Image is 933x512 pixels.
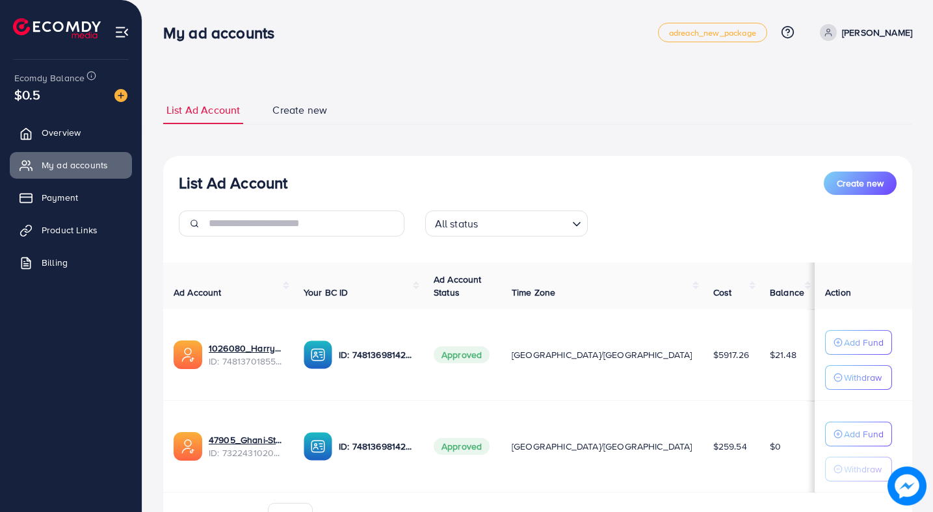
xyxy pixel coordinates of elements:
[770,286,804,299] span: Balance
[825,286,851,299] span: Action
[770,440,781,453] span: $0
[209,342,283,355] a: 1026080_Harrys Store_1741892246211
[42,256,68,269] span: Billing
[824,172,897,195] button: Create new
[10,152,132,178] a: My ad accounts
[339,439,413,454] p: ID: 7481369814251044881
[844,461,882,477] p: Withdraw
[844,426,884,442] p: Add Fund
[209,433,283,460] div: <span class='underline'>47905_Ghani-Store_1704886350257</span></br>7322431020572327937
[272,103,327,118] span: Create new
[434,346,490,363] span: Approved
[14,71,85,84] span: Ecomdy Balance
[770,348,796,361] span: $21.48
[304,432,332,461] img: ic-ba-acc.ded83a64.svg
[844,370,882,385] p: Withdraw
[825,422,892,446] button: Add Fund
[713,440,747,453] span: $259.54
[339,347,413,363] p: ID: 7481369814251044881
[432,214,481,233] span: All status
[512,440,692,453] span: [GEOGRAPHIC_DATA]/[GEOGRAPHIC_DATA]
[10,185,132,211] a: Payment
[825,330,892,355] button: Add Fund
[174,286,222,299] span: Ad Account
[434,273,482,299] span: Ad Account Status
[166,103,240,118] span: List Ad Account
[512,348,692,361] span: [GEOGRAPHIC_DATA]/[GEOGRAPHIC_DATA]
[209,446,283,459] span: ID: 7322431020572327937
[42,126,81,139] span: Overview
[42,191,78,204] span: Payment
[114,89,127,102] img: image
[825,365,892,390] button: Withdraw
[209,342,283,368] div: <span class='underline'>1026080_Harrys Store_1741892246211</span></br>7481370185598025729
[179,173,287,192] h3: List Ad Account
[482,212,566,233] input: Search for option
[10,120,132,146] a: Overview
[174,340,202,369] img: ic-ads-acc.e4c84228.svg
[174,432,202,461] img: ic-ads-acc.e4c84228.svg
[304,340,332,369] img: ic-ba-acc.ded83a64.svg
[844,335,884,350] p: Add Fund
[434,438,490,455] span: Approved
[114,25,129,40] img: menu
[42,224,98,237] span: Product Links
[842,25,912,40] p: [PERSON_NAME]
[42,159,108,172] span: My ad accounts
[837,177,884,190] span: Create new
[13,18,101,38] img: logo
[658,23,767,42] a: adreach_new_package
[713,286,732,299] span: Cost
[713,348,749,361] span: $5917.26
[815,24,912,41] a: [PERSON_NAME]
[163,23,285,42] h3: My ad accounts
[425,211,588,237] div: Search for option
[512,286,555,299] span: Time Zone
[209,355,283,368] span: ID: 7481370185598025729
[669,29,756,37] span: adreach_new_package
[825,457,892,481] button: Withdraw
[14,85,41,104] span: $0.5
[304,286,348,299] span: Your BC ID
[887,467,926,506] img: image
[10,217,132,243] a: Product Links
[209,433,283,446] a: 47905_Ghani-Store_1704886350257
[10,250,132,275] a: Billing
